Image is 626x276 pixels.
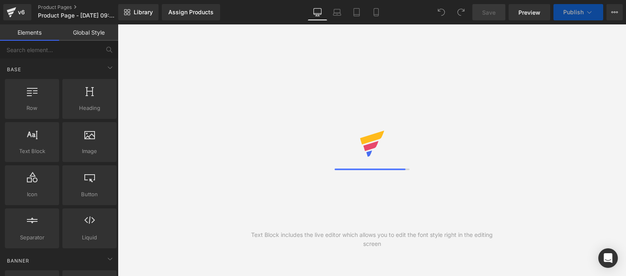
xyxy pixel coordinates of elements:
div: v6 [16,7,26,18]
span: Liquid [65,233,114,242]
span: Row [7,104,57,112]
span: Text Block [7,147,57,156]
span: Heading [65,104,114,112]
span: Separator [7,233,57,242]
button: More [606,4,623,20]
div: Text Block includes the live editor which allows you to edit the font style right in the editing ... [245,230,499,248]
div: Open Intercom Messenger [598,248,618,268]
a: Preview [509,4,550,20]
a: Tablet [347,4,366,20]
div: Assign Products [168,9,214,15]
button: Publish [553,4,603,20]
span: Banner [6,257,30,265]
span: Icon [7,190,57,199]
span: Product Page - [DATE] 09:17:36 [38,12,116,19]
a: Mobile [366,4,386,20]
span: Preview [518,8,540,17]
a: Desktop [308,4,327,20]
button: Redo [453,4,469,20]
span: Base [6,66,22,73]
a: v6 [3,4,31,20]
span: Library [134,9,153,16]
a: Laptop [327,4,347,20]
button: Undo [433,4,450,20]
a: Product Pages [38,4,132,11]
span: Image [65,147,114,156]
span: Publish [563,9,584,15]
a: Global Style [59,24,118,41]
span: Save [482,8,496,17]
span: Button [65,190,114,199]
a: New Library [118,4,159,20]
